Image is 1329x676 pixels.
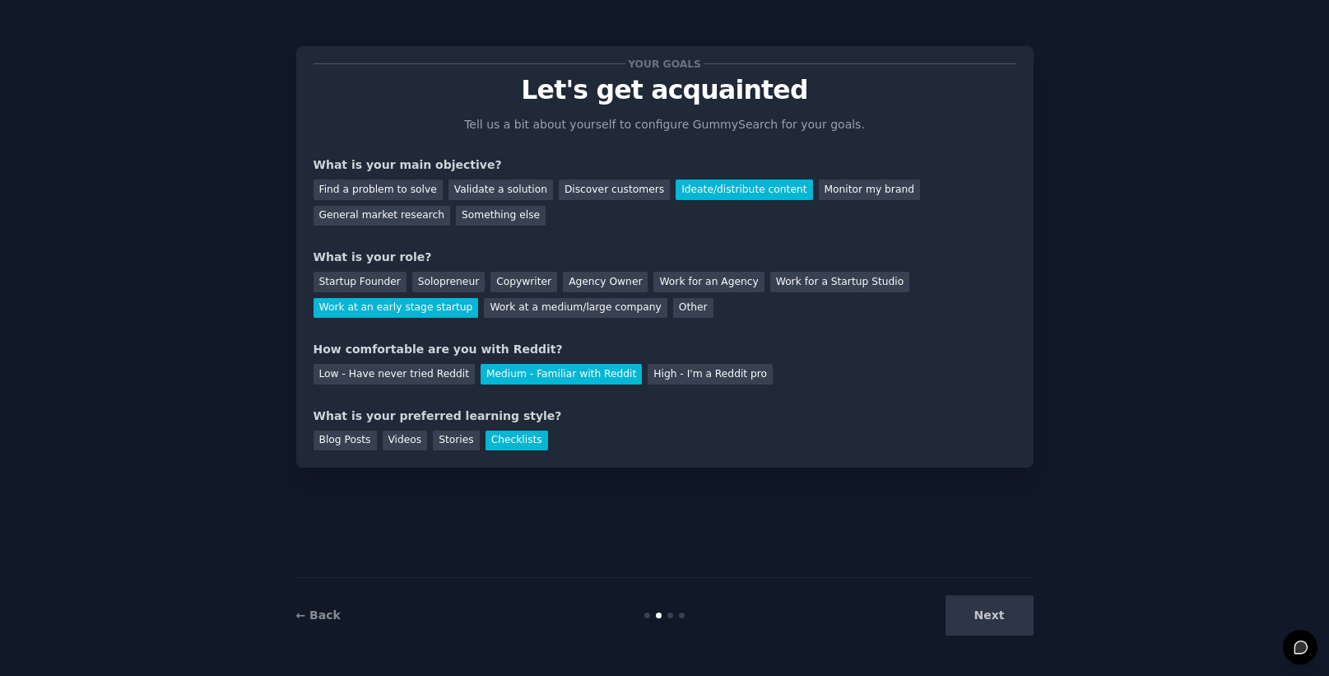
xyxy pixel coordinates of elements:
div: What is your main objective? [314,156,1016,174]
div: Validate a solution [448,179,553,200]
div: Startup Founder [314,272,407,292]
div: Work for an Agency [653,272,764,292]
div: How comfortable are you with Reddit? [314,341,1016,358]
div: Solopreneur [412,272,485,292]
div: Checklists [486,431,548,451]
a: ← Back [296,608,341,622]
div: Medium - Familiar with Reddit [481,364,642,385]
div: Low - Have never tried Reddit [314,364,475,385]
div: What is your preferred learning style? [314,408,1016,425]
div: Work for a Startup Studio [770,272,909,292]
div: Ideate/distribute content [676,179,812,200]
div: What is your role? [314,249,1016,266]
div: Other [673,298,713,319]
div: Find a problem to solve [314,179,443,200]
div: Work at an early stage startup [314,298,479,319]
div: Work at a medium/large company [484,298,667,319]
div: General market research [314,206,451,226]
div: Agency Owner [563,272,648,292]
div: Videos [383,431,428,451]
div: Copywriter [490,272,557,292]
div: Stories [433,431,479,451]
p: Tell us a bit about yourself to configure GummySearch for your goals. [458,116,872,133]
span: Your goals [625,55,704,72]
div: High - I'm a Reddit pro [648,364,773,385]
div: Monitor my brand [819,179,920,200]
p: Let's get acquainted [314,76,1016,105]
div: Discover customers [559,179,670,200]
div: Something else [456,206,546,226]
div: Blog Posts [314,431,377,451]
